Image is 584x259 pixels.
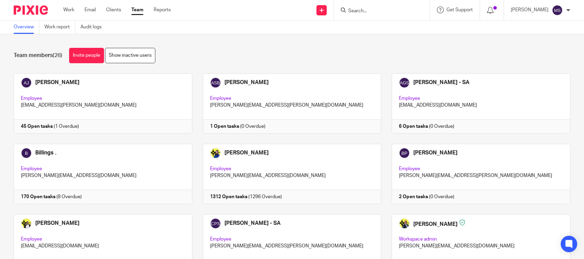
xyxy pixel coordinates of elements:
input: Search [348,8,409,14]
a: Show inactive users [105,48,155,63]
a: Team [131,6,143,13]
img: svg%3E [552,5,563,16]
span: Get Support [446,8,473,12]
a: Audit logs [80,21,107,34]
p: [PERSON_NAME] [511,6,548,13]
a: Work [63,6,74,13]
img: Pixie [14,5,48,15]
span: (26) [53,53,62,58]
a: Overview [14,21,39,34]
a: Reports [154,6,171,13]
a: Email [85,6,96,13]
a: Work report [44,21,75,34]
a: Invite people [69,48,104,63]
a: Clients [106,6,121,13]
h1: Team members [14,52,62,59]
